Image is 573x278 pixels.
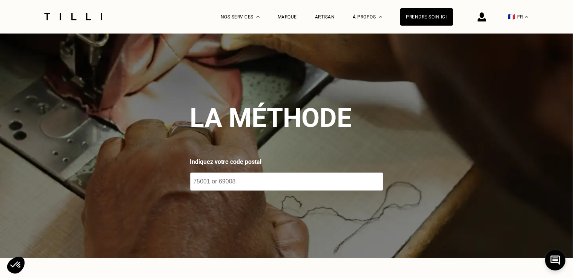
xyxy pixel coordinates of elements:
[278,14,297,20] a: Marque
[315,14,335,20] a: Artisan
[190,102,352,133] h2: La méthode
[190,157,383,166] label: Indiquez votre code postal
[508,13,516,20] span: 🇫🇷
[478,12,486,21] img: icône connexion
[190,173,383,191] input: 75001 or 69008
[379,16,382,18] img: Menu déroulant à propos
[257,16,260,18] img: Menu déroulant
[41,13,105,20] img: Logo du service de couturière Tilli
[400,8,453,26] a: Prendre soin ici
[525,16,528,18] img: menu déroulant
